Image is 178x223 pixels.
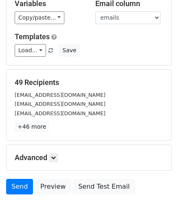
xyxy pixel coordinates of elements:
[73,179,135,194] a: Send Test Email
[35,179,71,194] a: Preview
[6,179,33,194] a: Send
[137,184,178,223] iframe: Chat Widget
[59,44,80,57] button: Save
[15,92,105,98] small: [EMAIL_ADDRESS][DOMAIN_NAME]
[15,78,163,87] h5: 49 Recipients
[15,44,46,57] a: Load...
[15,110,105,116] small: [EMAIL_ADDRESS][DOMAIN_NAME]
[15,122,49,132] a: +46 more
[15,153,163,162] h5: Advanced
[15,101,105,107] small: [EMAIL_ADDRESS][DOMAIN_NAME]
[15,11,64,24] a: Copy/paste...
[15,32,50,41] a: Templates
